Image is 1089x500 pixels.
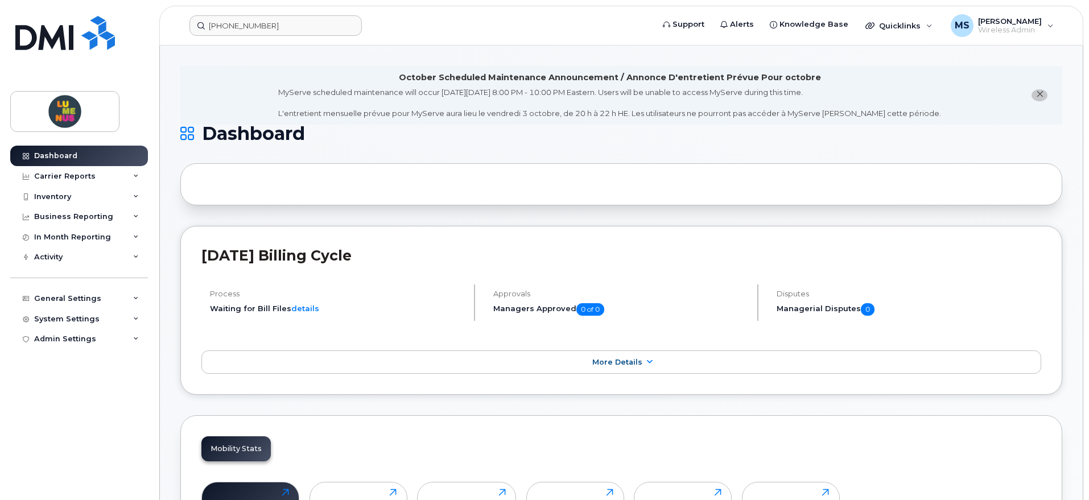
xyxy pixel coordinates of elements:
li: Waiting for Bill Files [210,303,464,314]
div: MyServe scheduled maintenance will occur [DATE][DATE] 8:00 PM - 10:00 PM Eastern. Users will be u... [278,87,941,119]
h4: Process [210,290,464,298]
h5: Managers Approved [493,303,748,316]
div: October Scheduled Maintenance Announcement / Annonce D'entretient Prévue Pour octobre [399,72,821,84]
h5: Managerial Disputes [777,303,1041,316]
h4: Approvals [493,290,748,298]
h4: Disputes [777,290,1041,298]
span: 0 [861,303,874,316]
span: 0 of 0 [576,303,604,316]
span: More Details [592,358,642,366]
button: close notification [1032,89,1047,101]
a: details [291,304,319,313]
span: Dashboard [202,125,305,142]
h2: [DATE] Billing Cycle [201,247,1041,264]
